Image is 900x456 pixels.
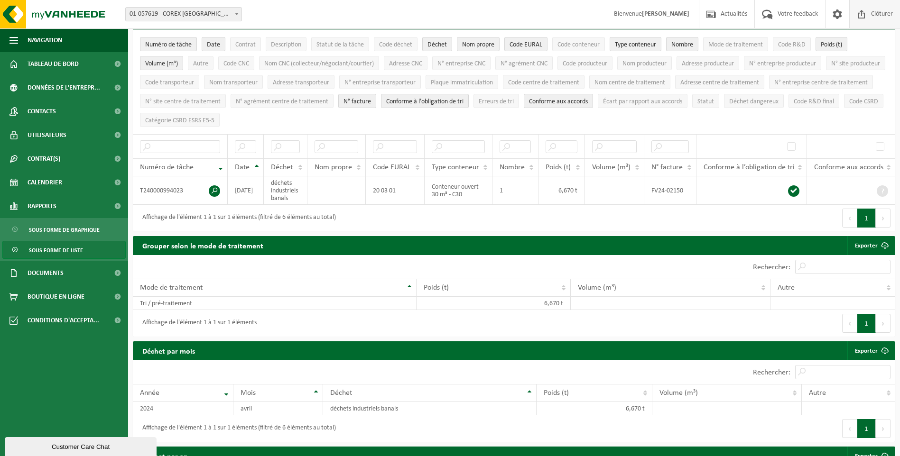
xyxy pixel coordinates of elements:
[133,402,233,415] td: 2024
[557,41,600,48] span: Code conteneur
[473,94,519,108] button: Erreurs de triErreurs de tri: Activate to sort
[816,37,847,51] button: Poids (t)Poids (t): Activate to sort
[373,164,411,171] span: Code EURAL
[789,94,839,108] button: Code R&D finalCode R&amp;D final: Activate to sort
[2,220,126,238] a: Sous forme de graphique
[133,341,204,360] h2: Déchet par mois
[692,94,719,108] button: StatutStatut: Activate to sort
[231,94,334,108] button: N° agrément centre de traitementN° agrément centre de traitement: Activate to sort
[338,94,376,108] button: N° factureN° facture: Activate to sort
[431,79,493,86] span: Plaque immatriculation
[876,314,891,333] button: Next
[682,60,734,67] span: Adresse producteur
[546,164,571,171] span: Poids (t)
[344,79,416,86] span: N° entreprise transporteur
[202,37,225,51] button: DateDate: Activate to sort
[28,123,66,147] span: Utilisateurs
[847,236,894,255] a: Exporter
[230,37,261,51] button: ContratContrat: Activate to sort
[857,314,876,333] button: 1
[774,79,868,86] span: N° entreprise centre de traitement
[842,419,857,438] button: Previous
[492,176,539,205] td: 1
[140,94,226,108] button: N° site centre de traitementN° site centre de traitement: Activate to sort
[133,176,228,205] td: T240000994023
[268,75,334,89] button: Adresse transporteurAdresse transporteur: Activate to sort
[323,402,537,415] td: déchets industriels banals
[374,37,418,51] button: Code déchetCode déchet: Activate to sort
[462,41,494,48] span: Nom propre
[424,284,449,292] span: Poids (t)
[594,79,665,86] span: Nom centre de traitement
[592,164,631,171] span: Volume (m³)
[140,389,159,397] span: Année
[417,297,571,310] td: 6,670 t
[598,94,687,108] button: Écart par rapport aux accordsÉcart par rapport aux accords: Activate to sort
[2,241,126,259] a: Sous forme de liste
[753,369,790,376] label: Rechercher:
[140,164,194,171] span: Numéro de tâche
[675,75,764,89] button: Adresse centre de traitementAdresse centre de traitement: Activate to sort
[809,389,826,397] span: Autre
[145,117,214,124] span: Catégorie CSRD ESRS E5-5
[145,98,221,105] span: N° site centre de traitement
[529,98,588,105] span: Conforme aux accords
[28,147,60,171] span: Contrat(s)
[432,164,479,171] span: Type conteneur
[432,56,491,70] button: N° entreprise CNCN° entreprise CNC: Activate to sort
[622,60,667,67] span: Nom producteur
[125,7,242,21] span: 01-057619 - COREX FRANCE - LEERS
[28,100,56,123] span: Contacts
[311,37,369,51] button: Statut de la tâcheStatut de la tâche: Activate to sort
[28,76,100,100] span: Données de l'entrepr...
[29,241,83,259] span: Sous forme de liste
[753,264,790,271] label: Rechercher:
[821,41,842,48] span: Poids (t)
[273,79,329,86] span: Adresse transporteur
[671,41,693,48] span: Nombre
[235,164,250,171] span: Date
[138,420,336,437] div: Affichage de l'élément 1 à 1 sur 1 éléments (filtré de 6 éléments au total)
[504,37,547,51] button: Code EURALCode EURAL: Activate to sort
[28,52,79,76] span: Tableau de bord
[126,8,241,21] span: 01-057619 - COREX FRANCE - LEERS
[749,60,816,67] span: N° entreprise producteur
[140,75,199,89] button: Code transporteurCode transporteur: Activate to sort
[223,60,249,67] span: Code CNC
[28,28,62,52] span: Navigation
[233,402,323,415] td: avril
[651,164,683,171] span: N° facture
[729,98,779,105] span: Déchet dangereux
[831,60,880,67] span: N° site producteur
[680,79,759,86] span: Adresse centre de traitement
[343,98,371,105] span: N° facture
[386,98,464,105] span: Conforme à l’obligation de tri
[145,41,192,48] span: Numéro de tâche
[642,10,689,18] strong: [PERSON_NAME]
[617,56,672,70] button: Nom producteurNom producteur: Activate to sort
[563,60,607,67] span: Code producteur
[603,98,682,105] span: Écart par rapport aux accords
[826,56,885,70] button: N° site producteurN° site producteur : Activate to sort
[794,98,834,105] span: Code R&D final
[259,56,379,70] button: Nom CNC (collecteur/négociant/courtier)Nom CNC (collecteur/négociant/courtier): Activate to sort
[876,419,891,438] button: Next
[28,285,84,309] span: Boutique en ligne
[557,56,612,70] button: Code producteurCode producteur: Activate to sort
[589,75,670,89] button: Nom centre de traitementNom centre de traitement: Activate to sort
[140,37,197,51] button: Numéro de tâcheNuméro de tâche: Activate to remove sorting
[241,389,256,397] span: Mois
[773,37,811,51] button: Code R&DCode R&amp;D: Activate to sort
[379,41,412,48] span: Code déchet
[140,56,183,70] button: Volume (m³)Volume (m³): Activate to sort
[495,56,553,70] button: N° agrément CNCN° agrément CNC: Activate to sort
[524,94,593,108] button: Conforme aux accords : Activate to sort
[266,37,306,51] button: DescriptionDescription: Activate to sort
[235,41,256,48] span: Contrat
[5,435,158,456] iframe: chat widget
[236,98,328,105] span: N° agrément centre de traitement
[544,389,569,397] span: Poids (t)
[145,60,178,67] span: Volume (m³)
[316,41,364,48] span: Statut de la tâche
